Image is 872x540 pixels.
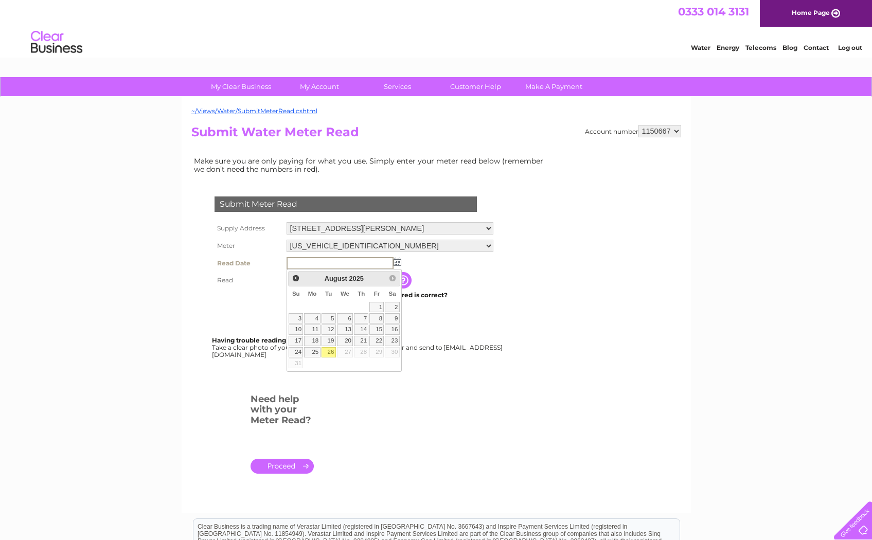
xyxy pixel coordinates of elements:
[337,325,353,335] a: 13
[290,273,301,284] a: Prev
[678,5,749,18] a: 0333 014 3131
[212,272,284,289] th: Read
[212,337,504,358] div: Take a clear photo of your readings, tell us which supply it's for and send to [EMAIL_ADDRESS][DO...
[251,392,314,431] h3: Need help with your Meter Read?
[325,275,347,282] span: August
[433,77,518,96] a: Customer Help
[349,275,363,282] span: 2025
[369,325,384,335] a: 15
[337,336,353,346] a: 20
[322,347,336,357] a: 26
[804,44,829,51] a: Contact
[717,44,739,51] a: Energy
[782,44,797,51] a: Blog
[30,27,83,58] img: logo.png
[395,272,414,289] input: Information
[355,77,440,96] a: Services
[389,291,396,297] span: Saturday
[284,289,496,302] td: Are you sure the read you have entered is correct?
[385,302,399,312] a: 2
[193,6,680,50] div: Clear Business is a trading name of Verastar Limited (registered in [GEOGRAPHIC_DATA] No. 3667643...
[322,325,336,335] a: 12
[358,291,365,297] span: Thursday
[289,336,303,346] a: 17
[212,336,327,344] b: Having trouble reading your meter?
[292,291,300,297] span: Sunday
[354,313,368,323] a: 7
[691,44,710,51] a: Water
[385,313,399,323] a: 9
[304,325,320,335] a: 11
[511,77,596,96] a: Make A Payment
[304,347,320,357] a: 25
[212,255,284,272] th: Read Date
[745,44,776,51] a: Telecoms
[289,325,303,335] a: 10
[585,125,681,137] div: Account number
[191,125,681,145] h2: Submit Water Meter Read
[212,220,284,237] th: Supply Address
[215,196,477,212] div: Submit Meter Read
[322,336,336,346] a: 19
[191,154,551,176] td: Make sure you are only paying for what you use. Simply enter your meter read below (remember we d...
[354,336,368,346] a: 21
[308,291,317,297] span: Monday
[304,336,320,346] a: 18
[341,291,349,297] span: Wednesday
[337,313,353,323] a: 6
[251,459,314,474] a: .
[304,313,320,323] a: 4
[289,313,303,323] a: 3
[212,237,284,255] th: Meter
[292,274,300,282] span: Prev
[354,325,368,335] a: 14
[191,107,317,115] a: ~/Views/Water/SubmitMeterRead.cshtml
[838,44,862,51] a: Log out
[277,77,362,96] a: My Account
[369,302,384,312] a: 1
[369,336,384,346] a: 22
[199,77,283,96] a: My Clear Business
[322,313,336,323] a: 5
[289,347,303,357] a: 24
[385,336,399,346] a: 23
[369,313,384,323] a: 8
[394,258,401,266] img: ...
[374,291,380,297] span: Friday
[325,291,332,297] span: Tuesday
[385,325,399,335] a: 16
